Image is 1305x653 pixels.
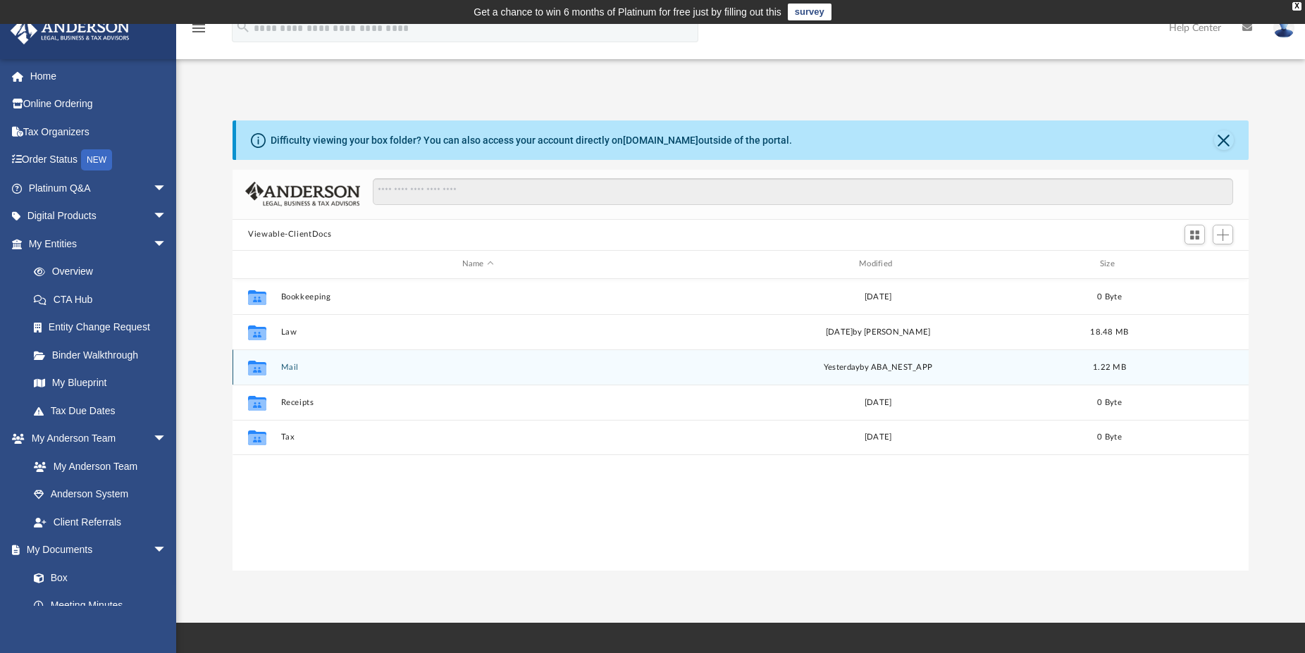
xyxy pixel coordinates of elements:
[153,174,181,203] span: arrow_drop_down
[20,285,188,313] a: CTA Hub
[681,361,1075,373] div: by ABA_NEST_APP
[81,149,112,170] div: NEW
[153,202,181,231] span: arrow_drop_down
[153,230,181,259] span: arrow_drop_down
[20,313,188,342] a: Entity Change Request
[20,341,188,369] a: Binder Walkthrough
[10,536,181,564] a: My Documentsarrow_drop_down
[824,363,860,371] span: yesterday
[281,363,675,372] button: Mail
[681,290,1075,303] div: [DATE]
[10,202,188,230] a: Digital Productsarrow_drop_down
[10,146,188,175] a: Order StatusNEW
[20,369,181,397] a: My Blueprint
[1097,433,1122,441] span: 0 Byte
[10,174,188,202] a: Platinum Q&Aarrow_drop_down
[1097,398,1122,406] span: 0 Byte
[681,396,1075,409] div: [DATE]
[281,328,675,337] button: Law
[190,20,207,37] i: menu
[20,480,181,509] a: Anderson System
[239,258,274,270] div: id
[1214,130,1234,150] button: Close
[623,135,698,146] a: [DOMAIN_NAME]
[1082,258,1138,270] div: Size
[20,592,181,620] a: Meeting Minutes
[6,17,134,44] img: Anderson Advisors Platinum Portal
[248,228,331,241] button: Viewable-ClientDocs
[474,4,781,20] div: Get a chance to win 6 months of Platinum for free just by filling out this
[20,508,181,536] a: Client Referrals
[281,292,675,301] button: Bookkeeping
[10,118,188,146] a: Tax Organizers
[190,27,207,37] a: menu
[280,258,675,270] div: Name
[681,431,1075,444] div: [DATE]
[788,4,831,20] a: survey
[1213,225,1234,244] button: Add
[1097,292,1122,300] span: 0 Byte
[281,433,675,442] button: Tax
[271,133,792,148] div: Difficulty viewing your box folder? You can also access your account directly on outside of the p...
[235,19,251,35] i: search
[10,62,188,90] a: Home
[281,398,675,407] button: Receipts
[20,397,188,425] a: Tax Due Dates
[20,452,174,480] a: My Anderson Team
[373,178,1233,205] input: Search files and folders
[681,258,1075,270] div: Modified
[153,536,181,565] span: arrow_drop_down
[10,230,188,258] a: My Entitiesarrow_drop_down
[20,564,174,592] a: Box
[1292,2,1301,11] div: close
[20,258,188,286] a: Overview
[681,325,1075,338] div: [DATE] by [PERSON_NAME]
[1093,363,1126,371] span: 1.22 MB
[1273,18,1294,38] img: User Pic
[10,90,188,118] a: Online Ordering
[153,425,181,454] span: arrow_drop_down
[1185,225,1206,244] button: Switch to Grid View
[233,279,1249,571] div: grid
[1091,328,1129,335] span: 18.48 MB
[10,425,181,453] a: My Anderson Teamarrow_drop_down
[1144,258,1242,270] div: id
